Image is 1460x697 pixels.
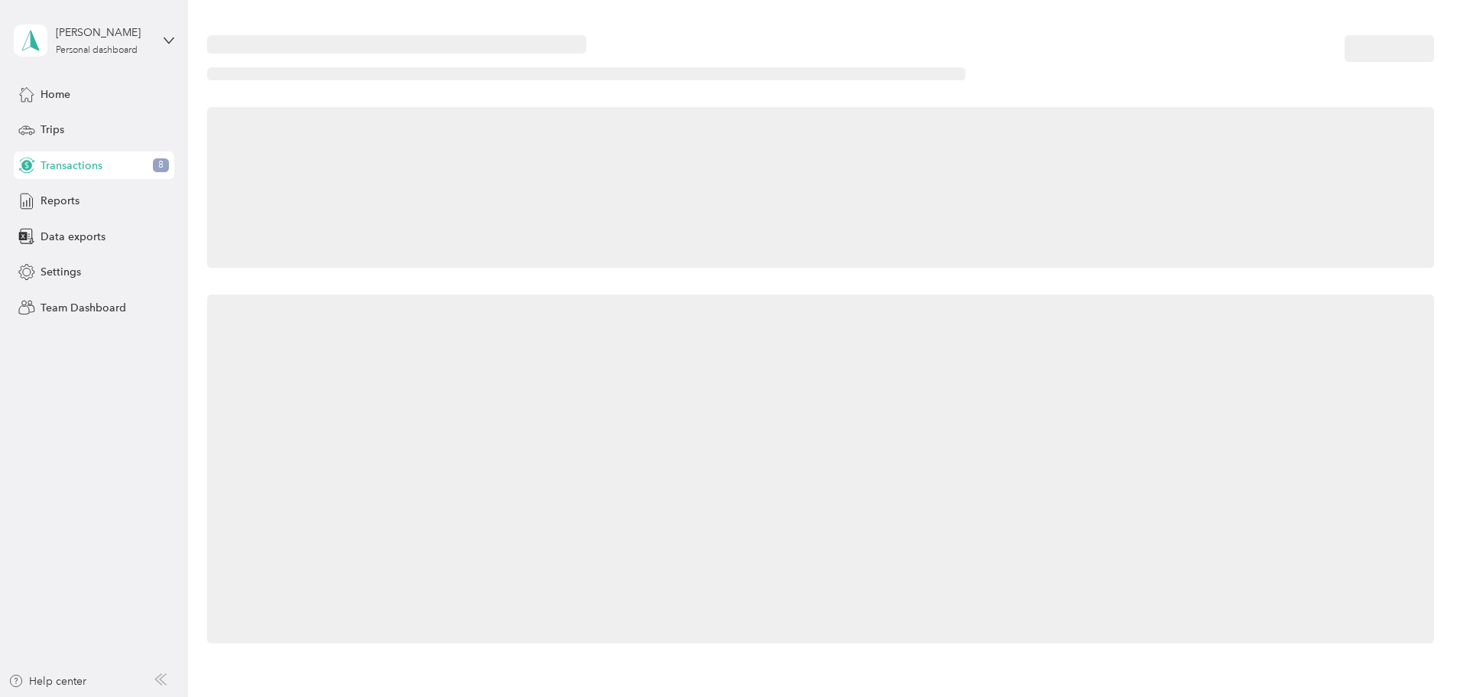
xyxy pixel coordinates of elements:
[41,86,70,103] span: Home
[1374,611,1460,697] iframe: Everlance-gr Chat Button Frame
[41,158,102,174] span: Transactions
[41,193,79,209] span: Reports
[41,300,126,316] span: Team Dashboard
[56,46,138,55] div: Personal dashboard
[8,673,86,689] button: Help center
[153,158,169,172] span: 8
[56,24,151,41] div: [PERSON_NAME]
[41,122,64,138] span: Trips
[41,264,81,280] span: Settings
[41,229,105,245] span: Data exports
